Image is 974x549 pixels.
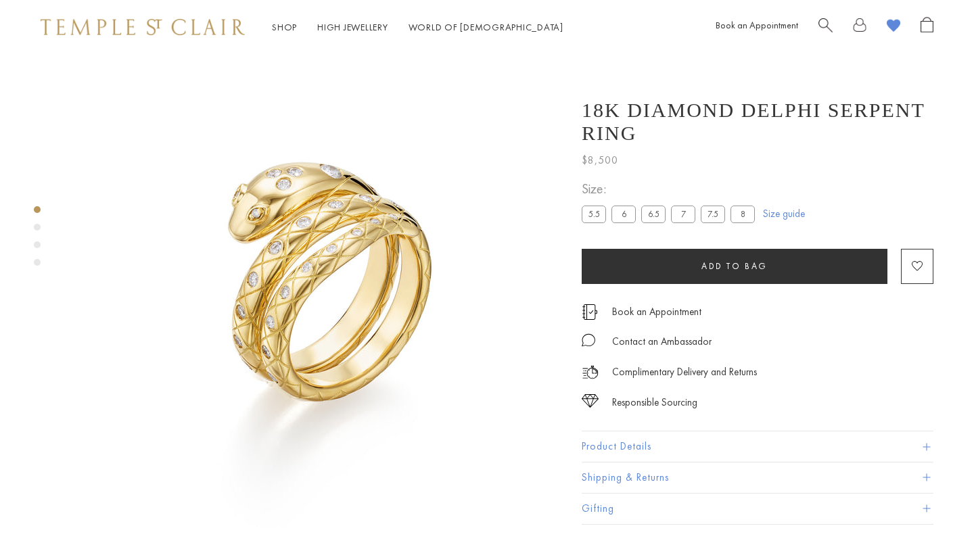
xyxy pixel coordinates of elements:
[612,333,712,350] div: Contact an Ambassador
[272,19,563,36] nav: Main navigation
[88,54,561,527] img: R31835-SERPENT
[582,333,595,347] img: MessageIcon-01_2.svg
[582,249,887,284] button: Add to bag
[612,394,697,411] div: Responsible Sourcing
[818,17,833,38] a: Search
[763,207,805,220] a: Size guide
[409,21,563,33] a: World of [DEMOGRAPHIC_DATA]World of [DEMOGRAPHIC_DATA]
[582,206,606,222] label: 5.5
[671,206,695,222] label: 7
[887,17,900,38] a: View Wishlist
[612,304,701,319] a: Book an Appointment
[34,203,41,277] div: Product gallery navigation
[641,206,666,222] label: 6.5
[921,17,933,38] a: Open Shopping Bag
[582,99,933,145] h1: 18K Diamond Delphi Serpent Ring
[582,151,618,169] span: $8,500
[317,21,388,33] a: High JewelleryHigh Jewellery
[272,21,297,33] a: ShopShop
[701,206,725,222] label: 7.5
[582,304,598,320] img: icon_appointment.svg
[582,364,599,381] img: icon_delivery.svg
[716,19,798,31] a: Book an Appointment
[582,431,933,462] button: Product Details
[612,364,757,381] p: Complimentary Delivery and Returns
[582,178,760,200] span: Size:
[582,494,933,524] button: Gifting
[730,206,755,222] label: 8
[41,19,245,35] img: Temple St. Clair
[611,206,636,222] label: 6
[582,394,599,408] img: icon_sourcing.svg
[701,260,768,272] span: Add to bag
[582,462,933,493] button: Shipping & Returns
